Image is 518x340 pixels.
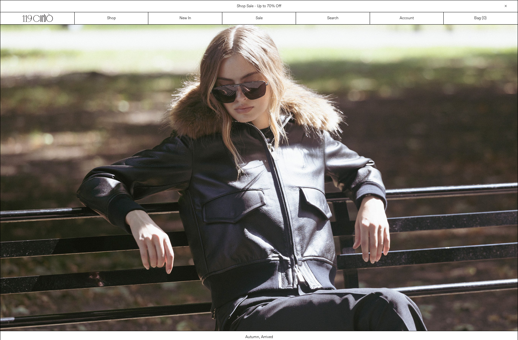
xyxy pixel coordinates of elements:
a: Shop [75,12,148,24]
a: Bag () [444,12,517,24]
a: New In [148,12,222,24]
a: Search [296,12,370,24]
span: ) [483,15,487,21]
a: Account [370,12,444,24]
span: 0 [483,16,485,21]
a: Sale [222,12,296,24]
a: Shop Sale - Up to 70% Off [237,4,281,9]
